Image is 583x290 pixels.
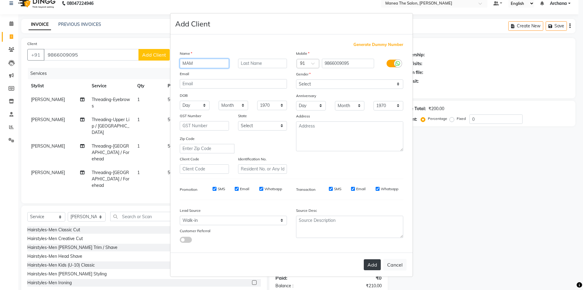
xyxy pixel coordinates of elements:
label: Whatsapp [381,186,398,192]
label: Email [356,186,366,192]
label: Mobile [296,51,309,56]
input: First Name [180,59,229,68]
label: DOB [180,93,188,98]
label: Identification No. [238,156,267,162]
label: Anniversary [296,93,316,99]
label: Source Desc [296,208,317,213]
label: Promotion [180,187,197,192]
span: Generate Dummy Number [353,42,403,48]
button: Add [364,259,381,270]
input: Resident No. or Any Id [238,164,287,174]
label: SMS [334,186,341,192]
label: Customer Referral [180,228,210,234]
label: Client Code [180,156,199,162]
label: Email [180,71,189,77]
label: Lead Source [180,208,201,213]
label: SMS [218,186,225,192]
input: Enter Zip Code [180,144,234,153]
label: Address [296,114,310,119]
label: Email [240,186,249,192]
button: Cancel [383,259,407,271]
label: Gender [296,72,311,77]
label: Whatsapp [264,186,282,192]
label: GST Number [180,113,201,119]
input: GST Number [180,121,229,131]
label: Name [180,51,192,56]
label: State [238,113,247,119]
label: Zip Code [180,136,195,142]
input: Last Name [238,59,287,68]
input: Email [180,79,287,89]
h4: Add Client [175,18,210,29]
input: Client Code [180,164,229,174]
input: Mobile [322,59,374,68]
label: Transaction [296,187,315,192]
